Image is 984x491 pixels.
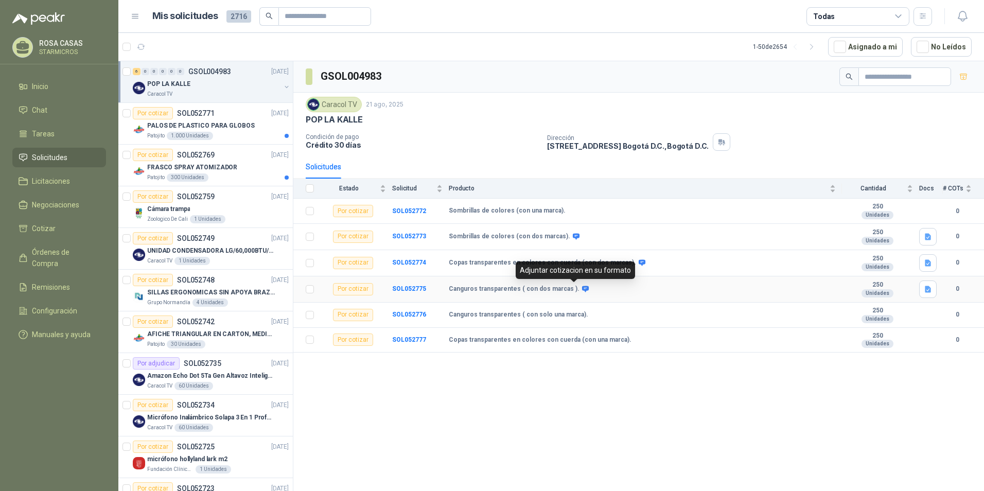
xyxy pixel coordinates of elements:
[333,257,373,269] div: Por cotizar
[842,203,913,211] b: 250
[147,465,194,474] p: Fundación Clínica Shaio
[333,283,373,295] div: Por cotizar
[449,179,842,199] th: Producto
[147,173,165,182] p: Patojito
[271,67,289,77] p: [DATE]
[159,68,167,75] div: 0
[392,311,426,318] a: SOL052776
[147,382,172,390] p: Caracol TV
[753,39,820,55] div: 1 - 50 de 2654
[12,219,106,238] a: Cotizar
[943,310,972,320] b: 0
[842,255,913,263] b: 250
[147,90,172,98] p: Caracol TV
[190,215,225,223] div: 1 Unidades
[133,374,145,386] img: Company Logo
[392,207,426,215] b: SOL052772
[147,340,165,348] p: Patojito
[862,315,893,323] div: Unidades
[133,357,180,370] div: Por adjudicar
[133,399,173,411] div: Por cotizar
[12,242,106,273] a: Órdenes de Compra
[392,336,426,343] a: SOL052777
[32,104,47,116] span: Chat
[167,340,205,348] div: 30 Unidades
[271,400,289,410] p: [DATE]
[306,133,539,141] p: Condición de pago
[271,359,289,369] p: [DATE]
[842,179,919,199] th: Cantidad
[174,257,210,265] div: 1 Unidades
[32,223,56,234] span: Cotizar
[392,285,426,292] b: SOL052775
[152,9,218,24] h1: Mis solicitudes
[271,317,289,327] p: [DATE]
[133,149,173,161] div: Por cotizar
[547,134,709,142] p: Dirección
[118,270,293,311] a: Por cotizarSOL052748[DATE] Company LogoSILLAS ERGONOMICAS SIN APOYA BRAZOSGrupo Normandía4 Unidades
[133,332,145,344] img: Company Logo
[147,121,255,131] p: PALOS DE PLASTICO PARA GLOBOS
[333,334,373,346] div: Por cotizar
[147,163,237,172] p: FRASCO SPRAY ATOMIZADOR
[911,37,972,57] button: No Leídos
[133,290,145,303] img: Company Logo
[943,206,972,216] b: 0
[842,332,913,340] b: 250
[174,424,213,432] div: 60 Unidades
[147,454,227,464] p: micrófono hollyland lark m2
[32,152,67,163] span: Solicitudes
[32,247,96,269] span: Órdenes de Compra
[147,257,172,265] p: Caracol TV
[12,100,106,120] a: Chat
[174,382,213,390] div: 60 Unidades
[12,277,106,297] a: Remisiones
[366,100,403,110] p: 21 ago, 2025
[813,11,835,22] div: Todas
[147,413,275,423] p: Micrófono Inalámbrico Solapa 3 En 1 Profesional F11-2 X2
[147,204,190,214] p: Cámara trampa
[147,215,188,223] p: Zoologico De Cali
[118,103,293,145] a: Por cotizarSOL052771[DATE] Company LogoPALOS DE PLASTICO PARA GLOBOSPatojito1.000 Unidades
[12,124,106,144] a: Tareas
[147,371,275,381] p: Amazon Echo Dot 5Ta Gen Altavoz Inteligente Alexa Azul
[147,329,275,339] p: AFICHE TRIANGULAR EN CARTON, MEDIDAS 30 CM X 45 CM
[12,171,106,191] a: Licitaciones
[943,232,972,241] b: 0
[842,281,913,289] b: 250
[862,289,893,297] div: Unidades
[177,318,215,325] p: SOL052742
[271,150,289,160] p: [DATE]
[133,315,173,328] div: Por cotizar
[133,82,145,94] img: Company Logo
[862,211,893,219] div: Unidades
[118,436,293,478] a: Por cotizarSOL052725[DATE] Company Logomicrófono hollyland lark m2Fundación Clínica Shaio1 Unidades
[271,234,289,243] p: [DATE]
[516,261,635,279] div: Adjuntar cotizacion en su formato
[177,68,184,75] div: 0
[12,325,106,344] a: Manuales y ayuda
[12,77,106,96] a: Inicio
[271,442,289,452] p: [DATE]
[32,176,70,187] span: Licitaciones
[333,309,373,321] div: Por cotizar
[32,199,79,211] span: Negociaciones
[449,311,588,319] b: Canguros transparentes ( con solo una marca).
[842,229,913,237] b: 250
[321,68,383,84] h3: GSOL004983
[177,276,215,284] p: SOL052748
[862,340,893,348] div: Unidades
[449,185,828,192] span: Producto
[842,185,905,192] span: Cantidad
[147,246,275,256] p: UNIDAD CONDENSADORA LG/60,000BTU/220V/R410A: I
[12,195,106,215] a: Negociaciones
[449,285,579,293] b: Canguros transparentes ( con dos marcas ).
[118,395,293,436] a: Por cotizarSOL052734[DATE] Company LogoMicrófono Inalámbrico Solapa 3 En 1 Profesional F11-2 X2Ca...
[266,12,273,20] span: search
[118,145,293,186] a: Por cotizarSOL052769[DATE] Company LogoFRASCO SPRAY ATOMIZADORPatojito300 Unidades
[392,233,426,240] b: SOL052773
[943,258,972,268] b: 0
[177,401,215,409] p: SOL052734
[828,37,903,57] button: Asignado a mi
